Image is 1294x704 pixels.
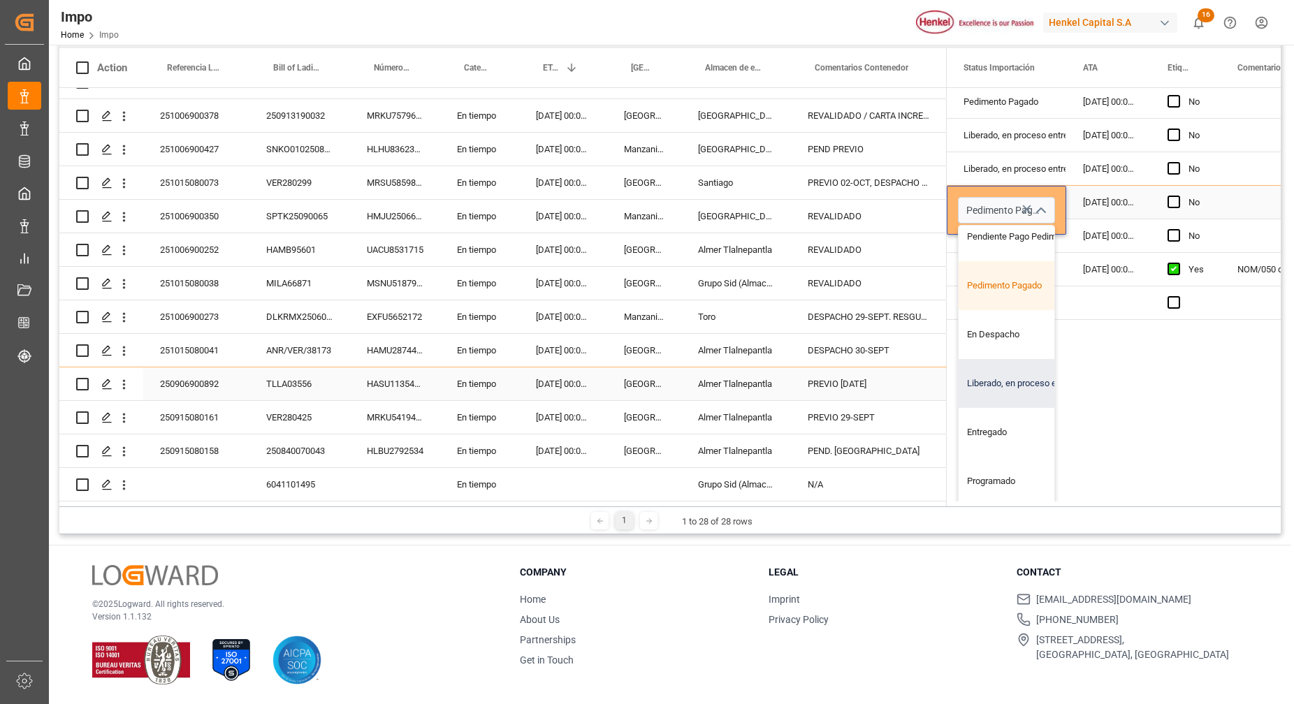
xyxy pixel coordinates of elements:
[1183,7,1214,38] button: show 16 new notifications
[1043,9,1183,36] button: Henkel Capital S.A
[350,166,440,199] div: MRSU5859891
[92,610,485,623] p: Version 1.1.132
[59,99,947,133] div: Press SPACE to select this row.
[143,99,249,132] div: 251006900378
[520,634,576,645] a: Partnerships
[1017,565,1248,580] h3: Contact
[519,233,607,266] div: [DATE] 00:00:00
[681,367,791,400] div: Almer Tlalnepantla
[249,166,350,199] div: VER280299
[350,133,440,166] div: HLHU8362337
[791,99,947,132] div: REVALIDADO / CARTA INCREMENTABLES
[1043,13,1177,33] div: Henkel Capital S.A
[791,334,947,367] div: DESPACHO 30-SEPT
[681,468,791,501] div: Grupo Sid (Almacenaje y Distribucion AVIOR)
[519,434,607,467] div: [DATE] 00:00:00
[520,594,546,605] a: Home
[61,30,84,40] a: Home
[143,200,249,233] div: 251006900350
[959,261,1090,310] div: Pedimento Pagado
[1188,186,1204,219] div: No
[440,334,519,367] div: En tiempo
[350,99,440,132] div: MRKU7579670
[1198,8,1214,22] span: 16
[607,166,681,199] div: [GEOGRAPHIC_DATA]
[92,598,485,610] p: © 2025 Logward. All rights reserved.
[59,166,947,200] div: Press SPACE to select this row.
[681,401,791,434] div: Almer Tlalnepantla
[249,233,350,266] div: HAMB95601
[440,401,519,434] div: En tiempo
[1188,220,1204,252] div: No
[249,367,350,400] div: TLLA03556
[1029,200,1050,221] button: close menu
[791,300,947,333] div: DESPACHO 29-SEPT. RESGUARDO MTY
[440,267,519,300] div: En tiempo
[440,300,519,333] div: En tiempo
[815,63,908,73] span: Comentarios Contenedor
[249,133,350,166] div: SNKO010250808399
[440,200,519,233] div: En tiempo
[959,457,1090,506] div: Programado
[249,99,350,132] div: 250913190032
[616,512,633,529] div: 1
[791,267,947,300] div: REVALIDADO
[791,468,947,501] div: N/A
[791,166,947,199] div: PREVIO 02-OCT, DESPACHO 03-OCT
[350,334,440,367] div: HAMU2874484
[167,63,220,73] span: Referencia Leschaco
[92,636,190,684] img: ISO 9001 & ISO 14001 Certification
[791,233,947,266] div: REVALIDADO
[143,233,249,266] div: 251006900252
[1168,63,1191,73] span: Etiquetado?
[791,434,947,467] div: PEND. [GEOGRAPHIC_DATA]
[1036,633,1229,662] span: [STREET_ADDRESS], [GEOGRAPHIC_DATA], [GEOGRAPHIC_DATA]
[440,133,519,166] div: En tiempo
[964,86,1049,118] div: Pedimento Pagado
[440,233,519,266] div: En tiempo
[607,401,681,434] div: [GEOGRAPHIC_DATA]
[61,6,119,27] div: Impo
[520,565,751,580] h3: Company
[607,267,681,300] div: [GEOGRAPHIC_DATA]
[440,468,519,501] div: En tiempo
[769,594,800,605] a: Imprint
[1066,85,1151,118] div: [DATE] 00:00:00
[519,166,607,199] div: [DATE] 00:00:00
[607,99,681,132] div: [GEOGRAPHIC_DATA]
[791,367,947,400] div: PREVIO [DATE]
[1066,219,1151,252] div: [DATE] 00:00:00
[791,133,947,166] div: PEND PREVIO
[249,468,350,501] div: 6041101495
[143,133,249,166] div: 251006900427
[273,63,321,73] span: Bill of Lading Number
[59,233,947,267] div: Press SPACE to select this row.
[1214,7,1246,38] button: Help Center
[681,300,791,333] div: Toro
[59,401,947,434] div: Press SPACE to select this row.
[207,636,256,684] img: ISO 27001 Certification
[374,63,411,73] span: Número de Contenedor
[143,166,249,199] div: 251015080073
[769,614,829,625] a: Privacy Policy
[520,654,574,666] a: Get in Touch
[1066,186,1151,219] div: [DATE] 00:00:00
[440,434,519,467] div: En tiempo
[519,200,607,233] div: [DATE] 00:00:00
[543,63,560,73] span: ETA Aduana
[631,63,652,73] span: [GEOGRAPHIC_DATA] - Locode
[59,334,947,367] div: Press SPACE to select this row.
[681,200,791,233] div: [GEOGRAPHIC_DATA]
[143,334,249,367] div: 251015080041
[607,200,681,233] div: Manzanillo
[59,300,947,334] div: Press SPACE to select this row.
[681,267,791,300] div: Grupo Sid (Almacenaje y Distribucion AVIOR)
[607,233,681,266] div: [GEOGRAPHIC_DATA]
[519,367,607,400] div: [DATE] 00:00:00
[519,99,607,132] div: [DATE] 00:00:00
[959,212,1090,261] div: Pendiente Pago Pedimento
[1188,86,1204,118] div: No
[350,267,440,300] div: MSNU5187954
